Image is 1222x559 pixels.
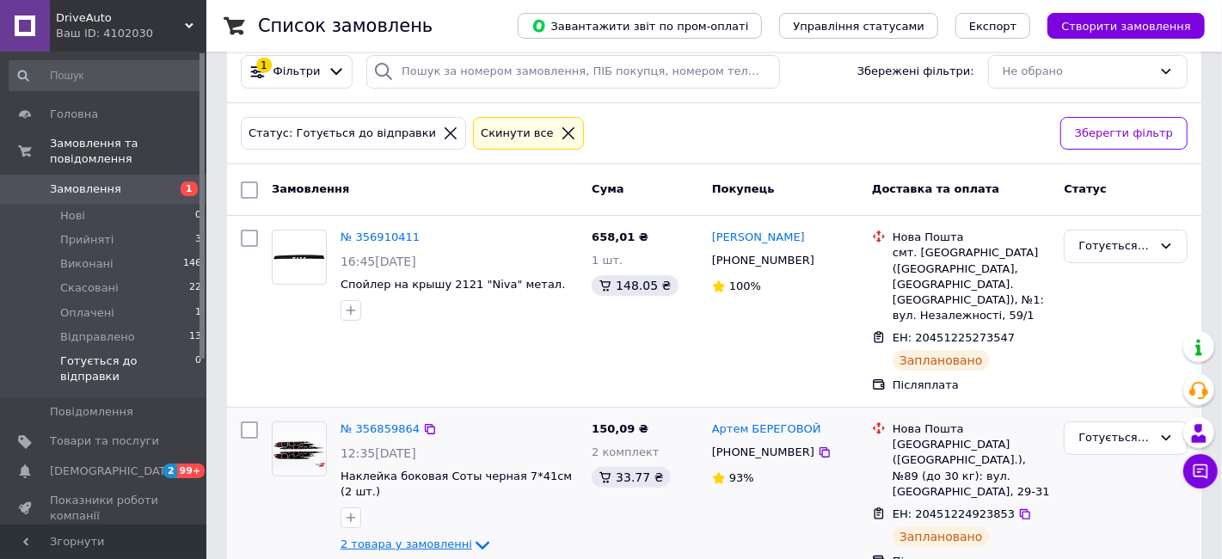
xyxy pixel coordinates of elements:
button: Завантажити звіт по пром-оплаті [518,13,762,39]
span: Збережені фільтри: [857,64,974,80]
span: Оплачені [60,305,114,321]
a: Спойлер на крышу 2121 "Niva" метал. [341,278,565,291]
div: 33.77 ₴ [592,467,670,488]
button: Чат з покупцем [1183,454,1218,488]
button: Управління статусами [779,13,938,39]
a: Наклейка боковая Соты черная 7*41см (2 шт.) [341,470,572,499]
div: Cкинути все [477,125,557,143]
span: Товари та послуги [50,433,159,449]
a: № 356859864 [341,422,420,435]
div: смт. [GEOGRAPHIC_DATA] ([GEOGRAPHIC_DATA], [GEOGRAPHIC_DATA]. [GEOGRAPHIC_DATA]), №1: вул. Незале... [893,245,1050,323]
div: 148.05 ₴ [592,275,678,296]
span: Замовлення [272,182,349,195]
span: 0 [195,353,201,384]
span: 0 [195,208,201,224]
button: Зберегти фільтр [1060,117,1188,150]
span: Головна [50,107,98,122]
div: Готується до відправки [1078,429,1152,447]
div: Післяплата [893,378,1050,393]
input: Пошук за номером замовлення, ПІБ покупця, номером телефону, Email, номером накладної [366,55,779,89]
span: 1 шт. [592,254,623,267]
span: DriveAuto [56,10,185,26]
button: Створити замовлення [1047,13,1205,39]
div: Нова Пошта [893,230,1050,245]
a: Створити замовлення [1030,19,1205,32]
span: Статус [1064,182,1107,195]
span: 2 [163,464,177,478]
span: 12:35[DATE] [341,446,416,460]
div: Заплановано [893,350,990,371]
span: Фільтри [273,64,321,80]
span: Замовлення та повідомлення [50,136,206,167]
span: ЕН: 20451225273547 [893,331,1015,344]
span: Експорт [969,20,1017,33]
div: Не обрано [1003,63,1152,81]
a: 2 товара у замовленні [341,537,493,550]
div: [PHONE_NUMBER] [709,249,818,272]
span: 146 [183,256,201,272]
span: Скасовані [60,280,119,296]
div: Нова Пошта [893,421,1050,437]
span: 22 [189,280,201,296]
span: 658,01 ₴ [592,230,648,243]
span: 3 [195,232,201,248]
span: Показники роботи компанії [50,493,159,524]
div: Ваш ID: 4102030 [56,26,206,41]
div: [GEOGRAPHIC_DATA] ([GEOGRAPHIC_DATA].), №89 (до 30 кг): вул. [GEOGRAPHIC_DATA], 29-31 [893,437,1050,500]
a: [PERSON_NAME] [712,230,805,246]
div: [PHONE_NUMBER] [709,441,818,464]
span: 100% [729,279,761,292]
input: Пошук [9,60,203,91]
span: [DEMOGRAPHIC_DATA] [50,464,177,479]
span: Завантажити звіт по пром-оплаті [531,18,748,34]
span: Готується до відправки [60,353,195,384]
span: 93% [729,471,754,484]
span: Управління статусами [793,20,924,33]
span: Нові [60,208,85,224]
span: Доставка та оплата [872,182,999,195]
img: Фото товару [273,432,326,467]
span: 2 комплект [592,445,659,458]
span: 16:45[DATE] [341,255,416,268]
span: 150,09 ₴ [592,422,648,435]
span: 99+ [177,464,206,478]
span: Виконані [60,256,114,272]
a: № 356910411 [341,230,420,243]
button: Експорт [955,13,1031,39]
span: 2 товара у замовленні [341,538,472,551]
div: Готується до відправки [1078,237,1152,255]
span: Створити замовлення [1061,20,1191,33]
div: Заплановано [893,526,990,547]
div: 1 [256,58,272,73]
img: Фото товару [273,240,326,275]
span: Cума [592,182,623,195]
span: 1 [195,305,201,321]
a: Фото товару [272,421,327,476]
div: Статус: Готується до відправки [245,125,439,143]
a: Артем БЕРЕГОВОЙ [712,421,821,438]
a: Фото товару [272,230,327,285]
span: 13 [189,329,201,345]
h1: Список замовлень [258,15,433,36]
span: Замовлення [50,181,121,197]
span: Відправлено [60,329,135,345]
span: Зберегти фільтр [1075,125,1173,143]
span: Покупець [712,182,775,195]
span: Повідомлення [50,404,133,420]
span: 1 [181,181,198,196]
span: Прийняті [60,232,114,248]
span: ЕН: 20451224923853 [893,507,1015,520]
